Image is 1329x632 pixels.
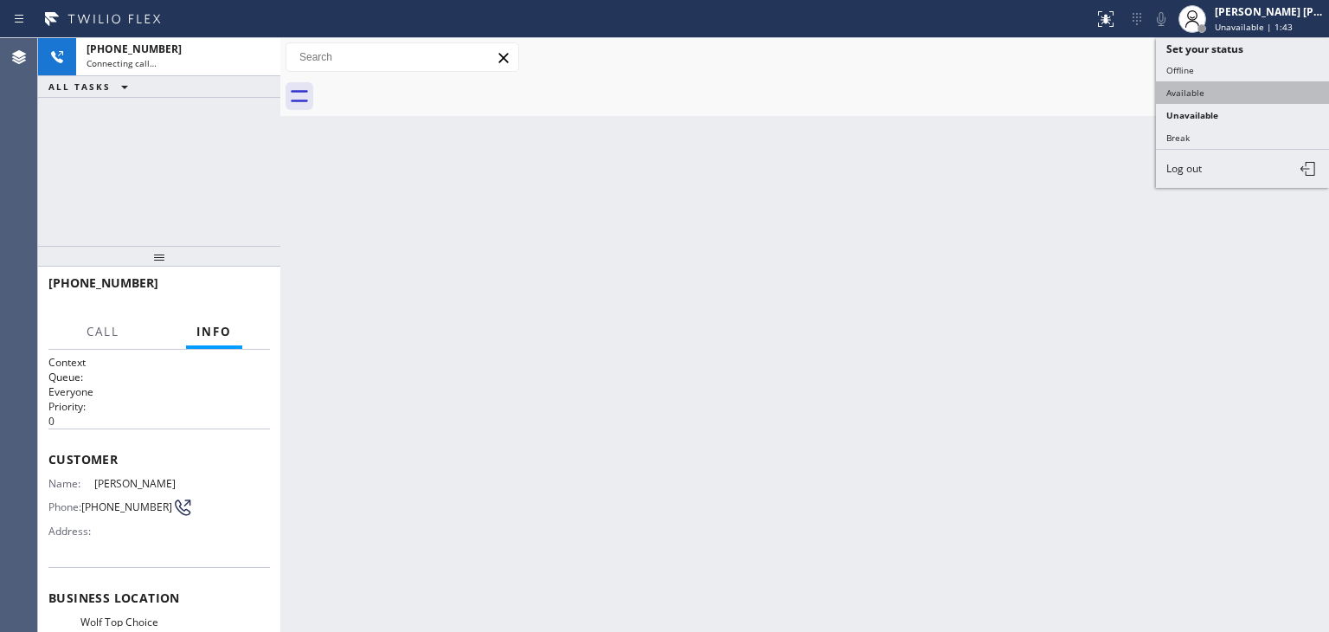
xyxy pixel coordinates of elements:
[286,43,518,71] input: Search
[81,500,172,513] span: [PHONE_NUMBER]
[48,414,270,429] p: 0
[48,355,270,370] h1: Context
[48,399,270,414] h2: Priority:
[76,315,130,349] button: Call
[196,324,232,339] span: Info
[48,525,94,538] span: Address:
[1215,4,1324,19] div: [PERSON_NAME] [PERSON_NAME]
[87,42,182,56] span: [PHONE_NUMBER]
[87,324,119,339] span: Call
[38,76,145,97] button: ALL TASKS
[87,57,157,69] span: Connecting call…
[48,81,111,93] span: ALL TASKS
[1149,7,1173,31] button: Mute
[48,451,270,468] span: Customer
[48,274,158,291] span: [PHONE_NUMBER]
[48,500,81,513] span: Phone:
[48,477,94,490] span: Name:
[48,384,270,399] p: Everyone
[94,477,181,490] span: [PERSON_NAME]
[186,315,242,349] button: Info
[48,370,270,384] h2: Queue:
[1215,21,1293,33] span: Unavailable | 1:43
[48,590,270,606] span: Business location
